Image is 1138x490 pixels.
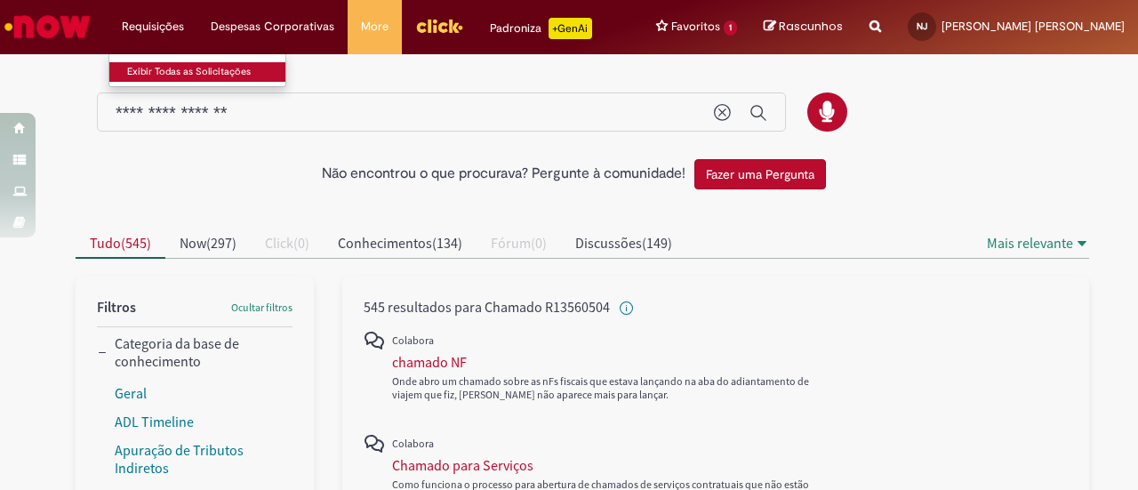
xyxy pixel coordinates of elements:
[764,19,843,36] a: Rascunhos
[361,18,389,36] span: More
[942,19,1125,34] span: [PERSON_NAME] [PERSON_NAME]
[671,18,720,36] span: Favoritos
[322,166,685,182] h2: Não encontrou o que procurava? Pergunte à comunidade!
[549,18,592,39] p: +GenAi
[415,12,463,39] img: click_logo_yellow_360x200.png
[694,159,826,189] button: Fazer uma Pergunta
[2,9,93,44] img: ServiceNow
[779,18,843,35] span: Rascunhos
[122,18,184,36] span: Requisições
[108,53,286,87] ul: Requisições
[917,20,927,32] span: NJ
[490,18,592,39] div: Padroniza
[109,62,305,82] a: Exibir Todas as Solicitações
[724,20,737,36] span: 1
[211,18,334,36] span: Despesas Corporativas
